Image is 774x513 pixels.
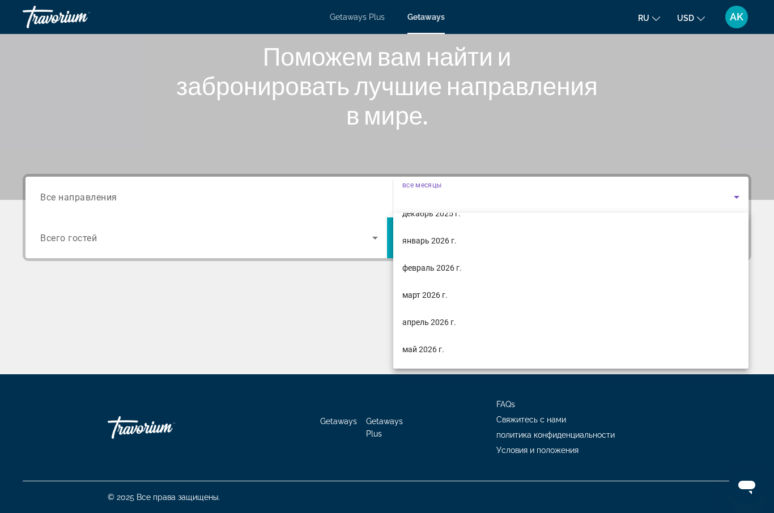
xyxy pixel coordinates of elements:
[402,288,448,302] span: март 2026 г.
[402,207,461,220] span: декабрь 2025 г.
[402,343,444,356] span: май 2026 г.
[402,261,462,275] span: февраль 2026 г.
[729,468,765,504] iframe: Кнопка запуска окна обмена сообщениями
[402,234,457,247] span: январь 2026 г.
[402,315,456,329] span: апрель 2026 г.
